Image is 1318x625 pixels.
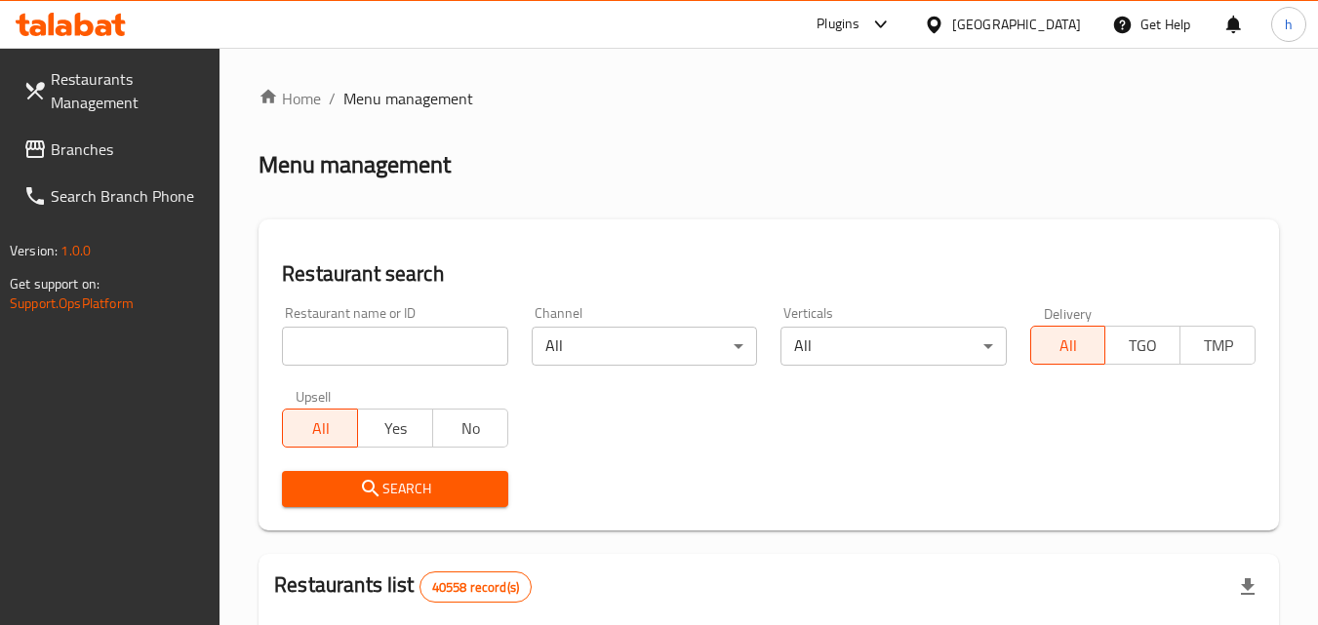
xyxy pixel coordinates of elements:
span: 1.0.0 [60,238,91,263]
span: Branches [51,137,205,161]
button: Yes [357,409,433,448]
div: All [532,327,757,366]
span: Yes [366,414,425,443]
button: TGO [1104,326,1180,365]
span: All [1039,332,1098,360]
a: Search Branch Phone [8,173,220,219]
a: Home [259,87,321,110]
nav: breadcrumb [259,87,1279,110]
span: TMP [1188,332,1248,360]
span: No [441,414,500,443]
button: All [282,409,358,448]
a: Branches [8,126,220,173]
input: Search for restaurant name or ID.. [282,327,507,366]
button: All [1030,326,1106,365]
label: Upsell [296,389,332,403]
span: TGO [1113,332,1173,360]
h2: Menu management [259,149,451,180]
a: Support.OpsPlatform [10,291,134,316]
a: Restaurants Management [8,56,220,126]
span: Search Branch Phone [51,184,205,208]
span: h [1285,14,1293,35]
h2: Restaurants list [274,570,532,603]
span: Restaurants Management [51,67,205,114]
li: / [329,87,336,110]
span: All [291,414,350,443]
span: Get support on: [10,271,100,296]
span: 40558 record(s) [420,578,531,597]
div: Plugins [817,13,859,36]
span: Version: [10,238,58,263]
button: TMP [1179,326,1256,365]
button: No [432,409,508,448]
div: Total records count [419,571,532,603]
span: Search [298,477,492,501]
button: Search [282,471,507,507]
label: Delivery [1044,306,1093,320]
div: [GEOGRAPHIC_DATA] [952,14,1081,35]
div: All [780,327,1006,366]
span: Menu management [343,87,473,110]
div: Export file [1224,564,1271,610]
h2: Restaurant search [282,259,1256,289]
